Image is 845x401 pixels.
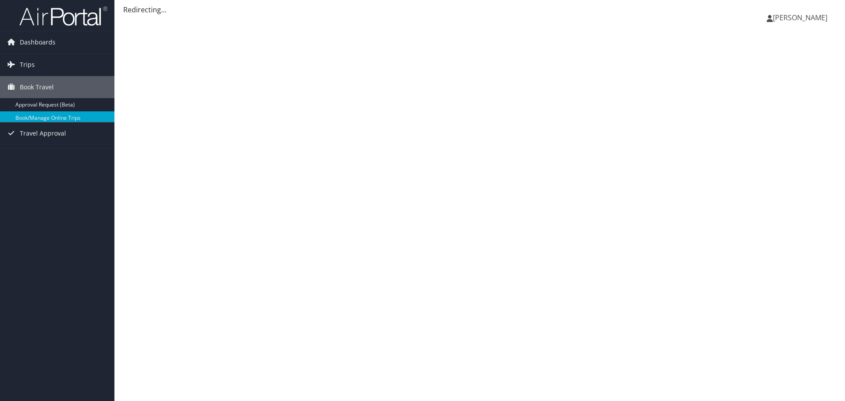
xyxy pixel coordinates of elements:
[20,76,54,98] span: Book Travel
[773,13,827,22] span: [PERSON_NAME]
[20,122,66,144] span: Travel Approval
[767,4,836,31] a: [PERSON_NAME]
[123,4,836,15] div: Redirecting...
[19,6,107,26] img: airportal-logo.png
[20,54,35,76] span: Trips
[20,31,55,53] span: Dashboards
